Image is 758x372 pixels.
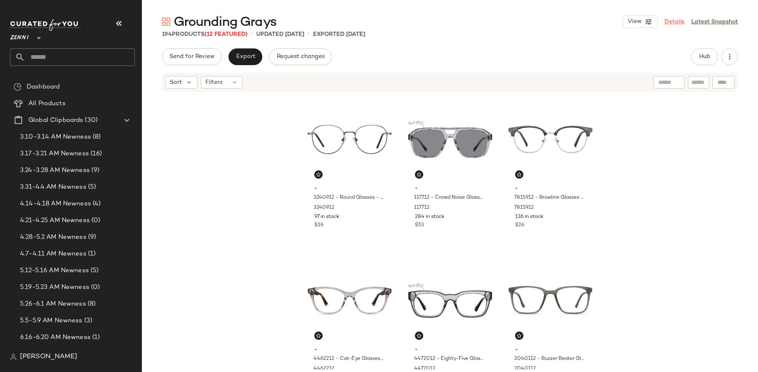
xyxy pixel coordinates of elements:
[691,18,738,26] a: Latest Snapshot
[314,185,385,192] span: -
[89,283,100,292] span: (0)
[316,333,321,338] img: svg%3e
[256,30,304,39] p: updated [DATE]
[20,283,89,292] span: 5.19-5.23 AM Newness
[308,258,392,343] img: 4462212-eyeglasses-front-view.jpg
[20,316,83,326] span: 5.5-5.9 AM Newness
[86,299,96,309] span: (8)
[415,185,485,192] span: -
[308,29,310,39] span: •
[20,199,91,209] span: 4.14-4.18 AM Newness
[235,53,255,60] span: Export
[28,99,66,109] span: All Products
[169,53,215,60] span: Send for Review
[408,258,492,343] img: 4472012-eyeglasses-front-view.jpg
[205,78,222,87] span: Filters
[162,18,170,26] img: svg%3e
[10,354,17,360] img: svg%3e
[514,355,585,363] span: 2040112 - Buzzer Beater Glasses - Grey - Plastic
[20,166,90,175] span: 3.24-3.28 AM Newness
[665,18,685,26] a: Details
[415,213,445,221] span: 284 in stock
[515,222,524,229] span: $26
[313,30,365,39] p: Exported [DATE]
[86,249,96,259] span: (1)
[313,355,384,363] span: 4462212 - Cat-Eye Glasses - Gray - Acetate
[276,53,325,60] span: Request changes
[27,82,60,92] span: Dashboard
[417,172,422,177] img: svg%3e
[162,31,172,38] span: 194
[13,83,22,91] img: svg%3e
[514,204,534,212] span: 7815912
[415,346,485,354] span: -
[91,199,101,209] span: (4)
[515,185,586,192] span: -
[20,149,89,159] span: 3.17-3.21 AM Newness
[91,132,101,142] span: (8)
[162,48,222,65] button: Send for Review
[308,97,392,182] img: 3240912-eyeglasses-front-view.jpg
[162,30,248,39] div: Products
[623,15,658,28] button: View
[627,18,642,25] span: View
[415,222,424,229] span: $53
[20,352,77,362] span: [PERSON_NAME]
[314,222,323,229] span: $26
[414,194,485,202] span: 117712 - Crowd Noise Glasses - Gray - Acetate
[517,172,522,177] img: svg%3e
[170,78,182,87] span: Sort
[89,266,99,276] span: (5)
[86,233,96,242] span: (9)
[417,333,422,338] img: svg%3e
[28,116,83,125] span: Global Clipboards
[89,149,102,159] span: (16)
[91,333,100,342] span: (1)
[10,19,81,31] img: cfy_white_logo.C9jOOHJF.svg
[20,233,86,242] span: 4.28-5.2 AM Newness
[20,182,86,192] span: 3.31-4.4 AM Newness
[174,14,276,31] span: Grounding Grays
[20,216,90,225] span: 4.21-4.25 AM Newness
[515,346,586,354] span: -
[316,172,321,177] img: svg%3e
[508,97,592,182] img: 7815912-eyeglasses-front-view.jpg
[20,299,86,309] span: 5.26-6.1 AM Newness
[20,266,89,276] span: 5.12-5.16 AM Newness
[20,333,91,342] span: 6.16-6.20 AM Newness
[515,213,543,221] span: 136 in stock
[313,204,334,212] span: 3240912
[314,213,339,221] span: 97 in stock
[83,116,98,125] span: (30)
[508,258,592,343] img: 2040112-eyeglasses-front-view.jpg
[228,48,262,65] button: Export
[313,194,384,202] span: 3240912 - Round Glasses - Gray - Stainless Steel
[20,249,86,259] span: 4.7-4.11 AM Newness
[90,166,99,175] span: (9)
[86,182,96,192] span: (5)
[269,48,332,65] button: Request changes
[414,204,430,212] span: 117712
[414,355,485,363] span: 4472012 - Eighty-Five Glasses - Gray - Acetate
[251,29,253,39] span: •
[691,48,718,65] button: Hub
[314,346,385,354] span: -
[517,333,522,338] img: svg%3e
[83,316,92,326] span: (3)
[699,53,710,60] span: Hub
[408,97,492,182] img: 117712-sunglasses-front-view.jpg
[90,216,100,225] span: (0)
[514,194,585,202] span: 7815912 - Browline Glasses - Grey - Mixed
[10,28,29,43] span: Zenni
[205,31,248,38] span: (12 Featured)
[20,132,91,142] span: 3.10-3.14 AM Newness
